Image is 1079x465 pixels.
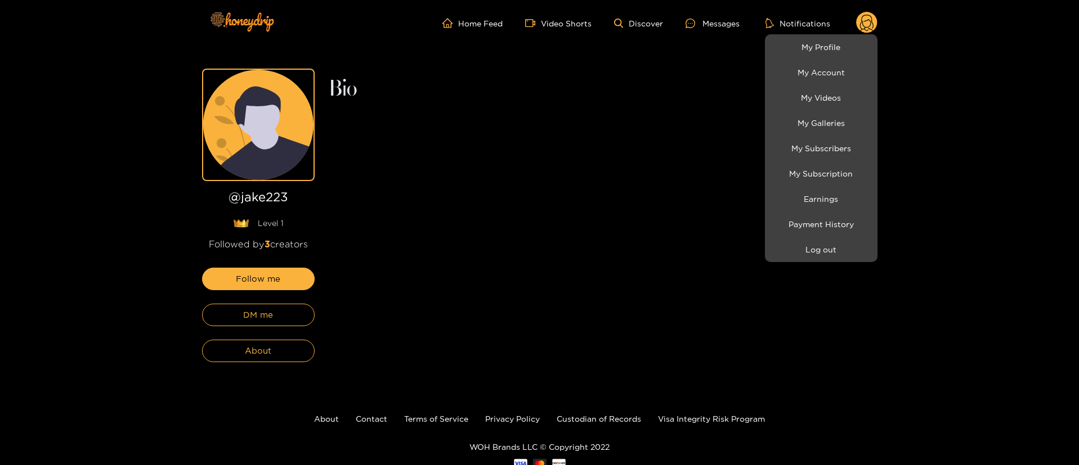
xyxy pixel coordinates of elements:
[768,164,875,183] a: My Subscription
[768,62,875,82] a: My Account
[768,189,875,209] a: Earnings
[768,240,875,259] button: Log out
[768,138,875,158] a: My Subscribers
[768,113,875,133] a: My Galleries
[768,88,875,107] a: My Videos
[768,214,875,234] a: Payment History
[768,37,875,57] a: My Profile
